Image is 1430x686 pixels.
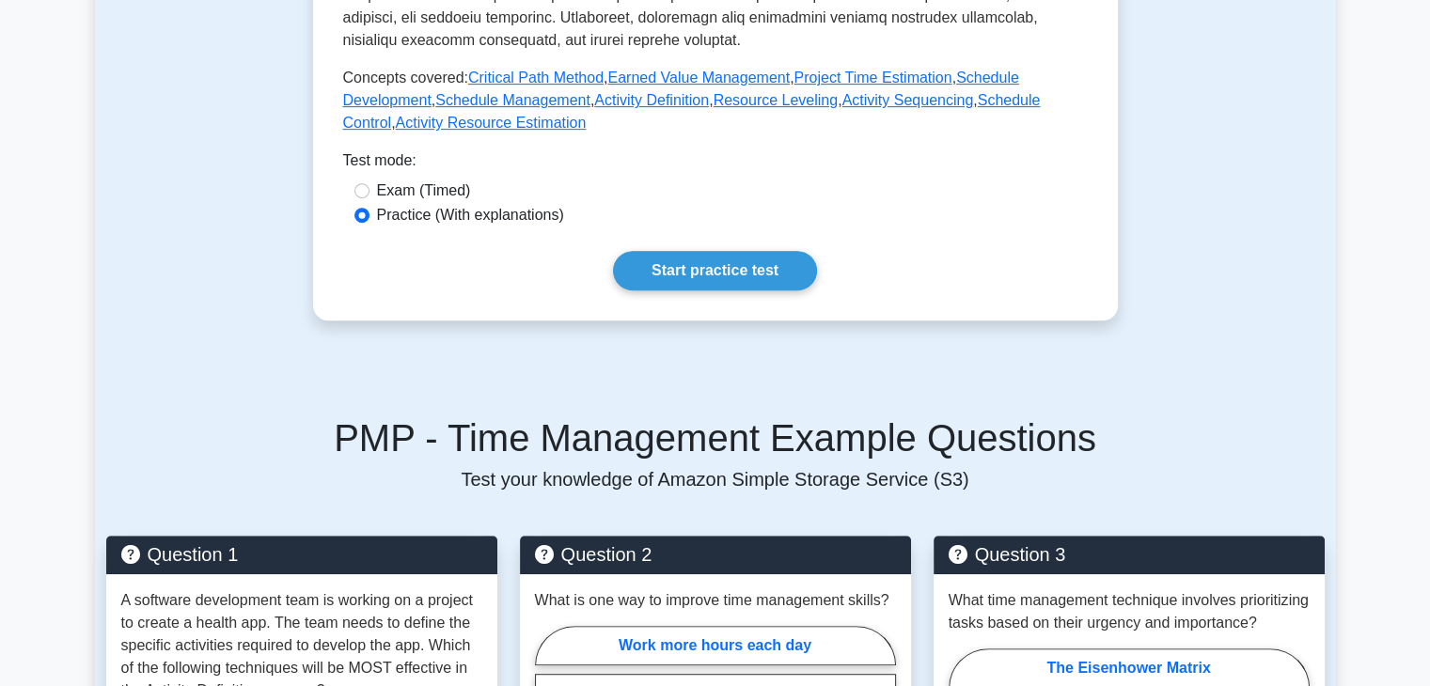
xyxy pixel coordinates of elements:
a: Project Time Estimation [794,70,951,86]
a: Activity Definition [594,92,709,108]
label: Exam (Timed) [377,179,471,202]
a: Schedule Control [343,92,1041,131]
p: Concepts covered: , , , , , , , , , [343,67,1088,134]
p: What time management technique involves prioritizing tasks based on their urgency and importance? [949,589,1310,634]
label: Practice (With explanations) [377,204,564,226]
a: Activity Resource Estimation [396,115,587,131]
p: Test your knowledge of Amazon Simple Storage Service (S3) [106,468,1325,491]
a: Critical Path Method [468,70,604,86]
a: Earned Value Management [607,70,790,86]
h5: PMP - Time Management Example Questions [106,415,1325,460]
p: What is one way to improve time management skills? [535,589,889,612]
a: Start practice test [613,251,817,290]
div: Test mode: [343,149,1088,179]
h5: Question 1 [121,543,482,566]
h5: Question 2 [535,543,896,566]
h5: Question 3 [949,543,1310,566]
label: Work more hours each day [535,626,896,665]
a: Resource Leveling [714,92,839,108]
a: Activity Sequencing [842,92,974,108]
a: Schedule Management [435,92,590,108]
